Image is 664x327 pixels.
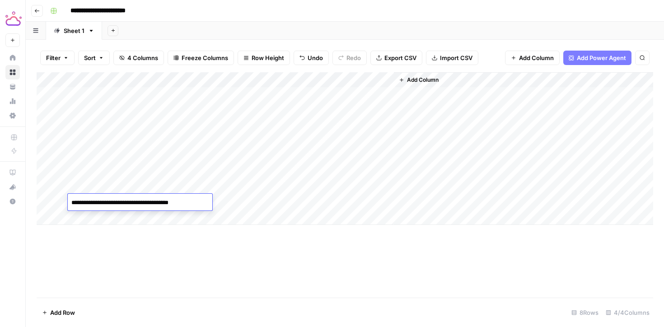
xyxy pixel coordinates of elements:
[78,51,110,65] button: Sort
[370,51,422,65] button: Export CSV
[5,10,22,27] img: Tactiq Logo
[127,53,158,62] span: 4 Columns
[308,53,323,62] span: Undo
[5,51,20,65] a: Home
[50,308,75,317] span: Add Row
[5,165,20,180] a: AirOps Academy
[84,53,96,62] span: Sort
[5,94,20,108] a: Usage
[182,53,228,62] span: Freeze Columns
[519,53,554,62] span: Add Column
[5,180,20,194] button: What's new?
[568,305,602,320] div: 8 Rows
[563,51,631,65] button: Add Power Agent
[238,51,290,65] button: Row Height
[440,53,472,62] span: Import CSV
[426,51,478,65] button: Import CSV
[384,53,416,62] span: Export CSV
[602,305,653,320] div: 4/4 Columns
[113,51,164,65] button: 4 Columns
[5,79,20,94] a: Your Data
[577,53,626,62] span: Add Power Agent
[5,194,20,209] button: Help + Support
[37,305,80,320] button: Add Row
[346,53,361,62] span: Redo
[5,7,20,30] button: Workspace: Tactiq
[294,51,329,65] button: Undo
[168,51,234,65] button: Freeze Columns
[505,51,560,65] button: Add Column
[332,51,367,65] button: Redo
[46,22,102,40] a: Sheet 1
[46,53,61,62] span: Filter
[5,65,20,79] a: Browse
[395,74,442,86] button: Add Column
[407,76,439,84] span: Add Column
[252,53,284,62] span: Row Height
[5,108,20,123] a: Settings
[40,51,75,65] button: Filter
[6,180,19,194] div: What's new?
[64,26,84,35] div: Sheet 1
